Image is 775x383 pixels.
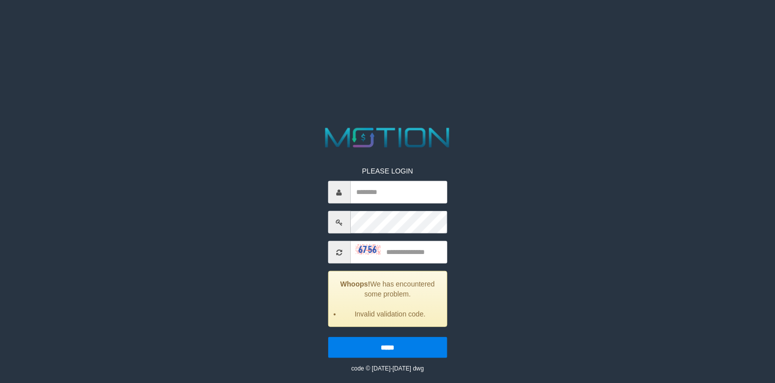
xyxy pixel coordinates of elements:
img: MOTION_logo.png [320,124,455,151]
p: PLEASE LOGIN [328,166,447,176]
div: We has encountered some problem. [328,271,447,327]
li: Invalid validation code. [341,309,439,319]
small: code © [DATE]-[DATE] dwg [351,365,424,372]
strong: Whoops! [340,280,370,288]
img: captcha [355,244,380,254]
